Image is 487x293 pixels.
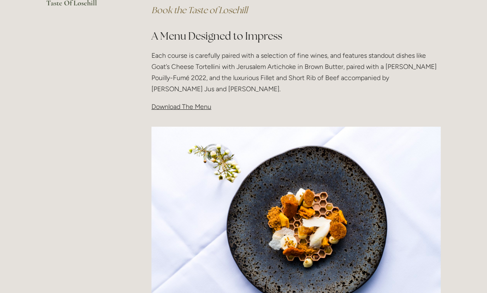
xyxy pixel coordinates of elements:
[151,5,248,16] a: Book the Taste of Losehill
[151,50,441,95] p: Each course is carefully paired with a selection of fine wines, and features standout dishes like...
[151,29,441,43] h2: A Menu Designed to Impress
[151,103,211,111] span: Download The Menu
